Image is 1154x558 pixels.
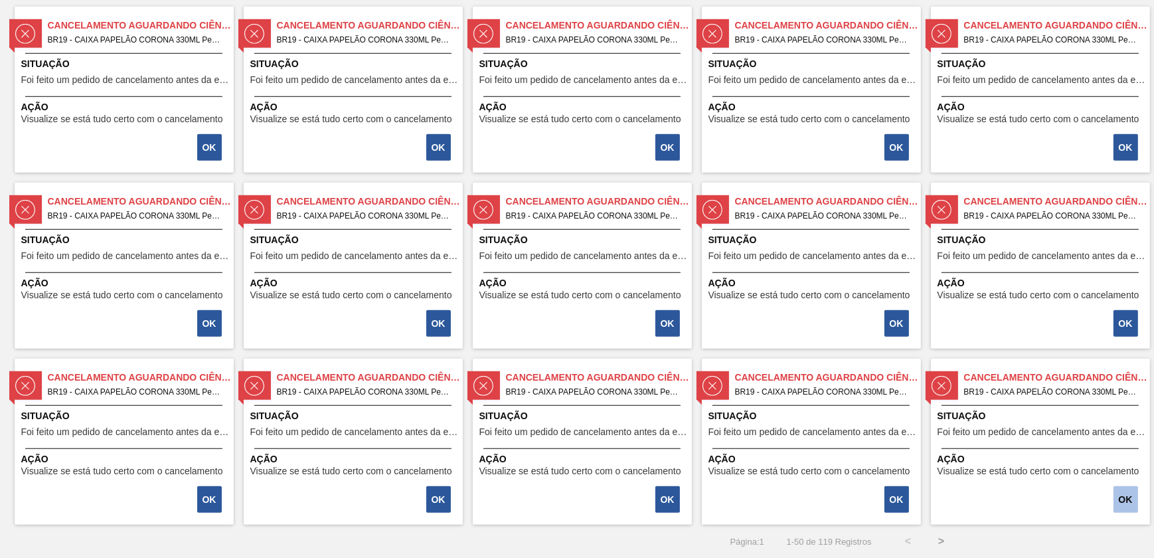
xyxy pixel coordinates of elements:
div: Completar tarefa: 30127366 [1115,485,1139,514]
div: Completar tarefa: 30127253 [428,133,452,162]
span: Visualize se está tudo certo com o cancelamento [479,114,681,124]
span: BR19 - CAIXA PAPELÃO CORONA 330ML Pedido - 1600050 [277,33,452,47]
span: Cancelamento aguardando ciência [277,195,463,209]
span: Situação [938,57,1147,71]
span: BR19 - CAIXA PAPELÃO CORONA 330ML Pedido - 1583791 [735,385,910,399]
span: BR19 - CAIXA PAPELÃO CORONA 330ML Pedido - 1583793 [277,385,452,399]
span: Ação [938,452,1147,466]
div: Completar tarefa: 30127362 [199,485,223,514]
span: Ação [708,452,918,466]
span: Situação [250,233,459,247]
span: Situação [479,409,689,423]
span: Situação [21,233,230,247]
img: status [15,200,35,220]
span: Ação [21,276,230,290]
span: BR19 - CAIXA PAPELÃO CORONA 330ML Pedido - 1600049 [48,33,223,47]
span: Situação [479,233,689,247]
div: Completar tarefa: 30127363 [428,485,452,514]
span: BR19 - CAIXA PAPELÃO CORONA 330ML Pedido - 1583796 [48,385,223,399]
span: Visualize se está tudo certo com o cancelamento [21,290,223,300]
span: Situação [708,409,918,423]
span: Ação [938,100,1147,114]
span: BR19 - CAIXA PAPELÃO CORONA 330ML Pedido - 1600056 [506,209,681,223]
button: OK [1113,486,1138,513]
img: status [932,200,951,220]
button: OK [884,486,909,513]
span: Situação [21,57,230,71]
span: Cancelamento aguardando ciência [964,19,1150,33]
div: Completar tarefa: 30127364 [657,485,681,514]
button: OK [1113,134,1138,161]
span: Cancelamento aguardando ciência [506,19,692,33]
span: Cancelamento aguardando ciência [735,371,921,385]
span: Ação [21,452,230,466]
span: Visualize se está tudo certo com o cancelamento [21,466,223,476]
button: OK [426,134,451,161]
span: Foi feito um pedido de cancelamento antes da etapa de aguardando faturamento [938,75,1147,85]
span: Ação [250,276,459,290]
span: Situação [250,57,459,71]
span: Foi feito um pedido de cancelamento antes da etapa de aguardando faturamento [479,427,689,437]
span: Foi feito um pedido de cancelamento antes da etapa de aguardando faturamento [250,427,459,437]
span: Cancelamento aguardando ciência [964,195,1150,209]
div: Completar tarefa: 30127313 [1115,309,1139,338]
span: Visualize se está tudo certo com o cancelamento [938,290,1139,300]
span: Cancelamento aguardando ciência [48,371,234,385]
span: Cancelamento aguardando ciência [506,195,692,209]
span: Visualize se está tudo certo com o cancelamento [708,290,910,300]
span: Visualize se está tudo certo com o cancelamento [938,114,1139,124]
span: Ação [479,100,689,114]
span: Situação [938,409,1147,423]
span: Situação [708,57,918,71]
span: Cancelamento aguardando ciência [964,371,1150,385]
button: < [892,525,925,558]
span: Foi feito um pedido de cancelamento antes da etapa de aguardando faturamento [708,75,918,85]
span: Situação [708,233,918,247]
div: Completar tarefa: 30127258 [428,309,452,338]
span: Foi feito um pedido de cancelamento antes da etapa de aguardando faturamento [479,251,689,261]
span: Foi feito um pedido de cancelamento antes da etapa de aguardando faturamento [250,251,459,261]
img: status [15,376,35,396]
div: Completar tarefa: 30127255 [886,133,910,162]
span: Visualize se está tudo certo com o cancelamento [938,466,1139,476]
img: status [244,376,264,396]
img: status [473,200,493,220]
span: Foi feito um pedido de cancelamento antes da etapa de aguardando faturamento [21,75,230,85]
div: Completar tarefa: 30127257 [199,309,223,338]
button: OK [884,134,909,161]
span: Foi feito um pedido de cancelamento antes da etapa de aguardando faturamento [250,75,459,85]
span: BR19 - CAIXA PAPELÃO CORONA 330ML Pedido - 1600053 [964,33,1139,47]
span: BR19 - CAIXA PAPELÃO CORONA 330ML Pedido - 1600055 [277,209,452,223]
button: > [925,525,958,558]
span: BR19 - CAIXA PAPELÃO CORONA 330ML Pedido - 1583792 [506,385,681,399]
div: Completar tarefa: 30127365 [886,485,910,514]
span: Situação [479,57,689,71]
span: Página : 1 [730,537,764,547]
span: Ação [250,100,459,114]
button: OK [655,134,680,161]
span: Situação [250,409,459,423]
span: Foi feito um pedido de cancelamento antes da etapa de aguardando faturamento [21,251,230,261]
span: Visualize se está tudo certo com o cancelamento [479,290,681,300]
span: BR19 - CAIXA PAPELÃO CORONA 330ML Pedido - 1600052 [735,33,910,47]
span: Ação [479,452,689,466]
span: BR19 - CAIXA PAPELÃO CORONA 330ML Pedido - 1600051 [506,33,681,47]
span: Ação [938,276,1147,290]
span: BR19 - CAIXA PAPELÃO CORONA 330ML Pedido - 1583790 [964,385,1139,399]
button: OK [197,486,222,513]
span: Visualize se está tudo certo com o cancelamento [250,114,452,124]
img: status [702,200,722,220]
img: status [473,376,493,396]
span: Ação [708,276,918,290]
span: Foi feito um pedido de cancelamento antes da etapa de aguardando faturamento [21,427,230,437]
span: Visualize se está tudo certo com o cancelamento [708,466,910,476]
span: Visualize se está tudo certo com o cancelamento [250,290,452,300]
div: Completar tarefa: 30127254 [657,133,681,162]
span: Ação [21,100,230,114]
span: BR19 - CAIXA PAPELÃO CORONA 330ML Pedido - 1600057 [735,209,910,223]
img: status [932,376,951,396]
span: Situação [21,409,230,423]
button: OK [197,310,222,337]
span: 1 - 50 de 119 Registros [784,537,872,547]
span: Cancelamento aguardando ciência [277,19,463,33]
